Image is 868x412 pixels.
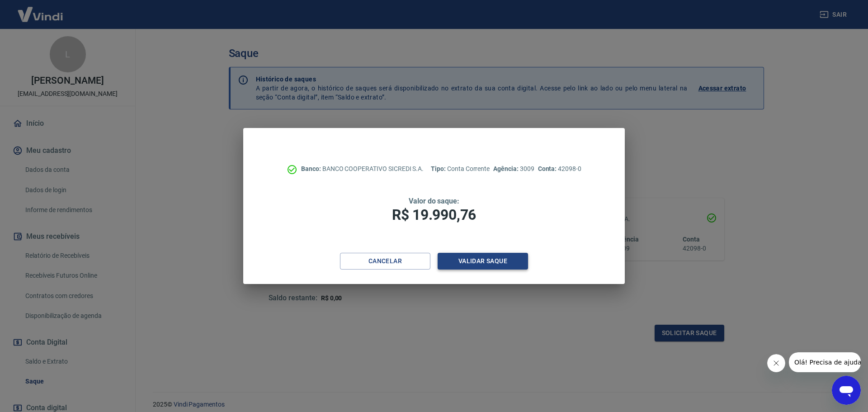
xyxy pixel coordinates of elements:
[409,197,459,205] span: Valor do saque:
[431,165,447,172] span: Tipo:
[832,376,861,405] iframe: Botão para abrir a janela de mensagens
[392,206,476,223] span: R$ 19.990,76
[5,6,76,14] span: Olá! Precisa de ajuda?
[789,352,861,372] iframe: Mensagem da empresa
[493,164,534,174] p: 3009
[767,354,785,372] iframe: Fechar mensagem
[538,164,581,174] p: 42098-0
[538,165,558,172] span: Conta:
[493,165,520,172] span: Agência:
[438,253,528,270] button: Validar saque
[301,165,322,172] span: Banco:
[301,164,424,174] p: BANCO COOPERATIVO SICREDI S.A.
[431,164,490,174] p: Conta Corrente
[340,253,430,270] button: Cancelar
